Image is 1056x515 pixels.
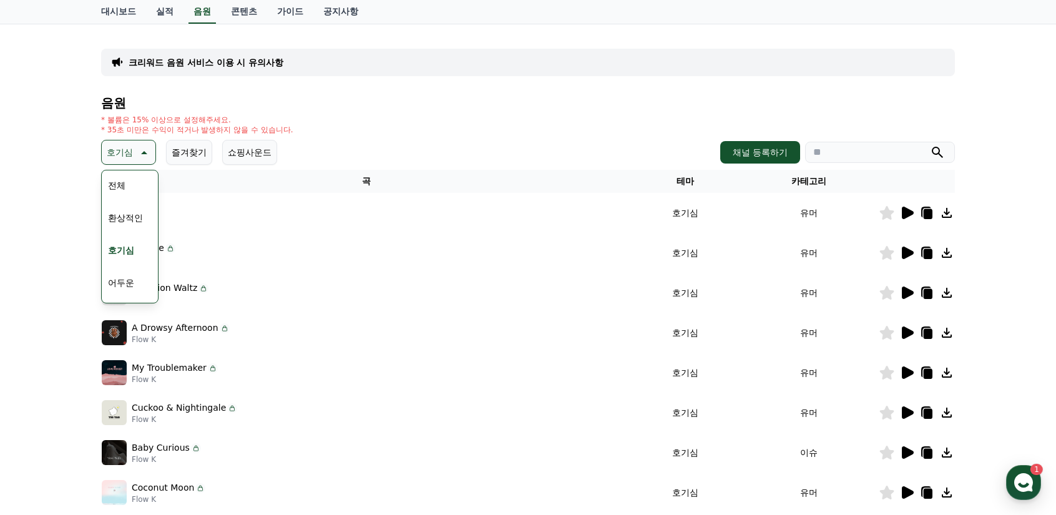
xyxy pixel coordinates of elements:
[132,401,226,414] p: Cuckoo & Nightingale
[132,282,197,295] p: Question Waltz
[222,140,277,165] button: 쇼핑사운드
[632,353,738,393] td: 호기심
[132,361,207,375] p: My Troublemaker
[132,414,237,424] p: Flow K
[103,172,130,199] button: 전체
[738,473,879,513] td: 유머
[632,393,738,433] td: 호기심
[103,269,139,297] button: 어두운
[632,170,738,193] th: 테마
[738,433,879,473] td: 이슈
[132,295,208,305] p: Flow K
[82,396,161,427] a: 1대화
[720,141,800,164] button: 채널 등록하기
[107,144,133,161] p: 호기심
[102,320,127,345] img: music
[101,115,293,125] p: * 볼륨은 15% 이상으로 설정해주세요.
[738,393,879,433] td: 유머
[738,233,879,273] td: 유머
[103,204,148,232] button: 환상적인
[132,494,205,504] p: Flow K
[738,193,879,233] td: 유머
[738,273,879,313] td: 유머
[39,414,47,424] span: 홈
[103,237,139,264] button: 호기심
[632,233,738,273] td: 호기심
[127,395,131,405] span: 1
[129,56,283,69] a: 크리워드 음원 서비스 이용 시 유의사항
[132,454,201,464] p: Flow K
[102,440,127,465] img: music
[632,273,738,313] td: 호기심
[132,441,190,454] p: Baby Curious
[632,473,738,513] td: 호기심
[132,481,194,494] p: Coconut Moon
[132,321,218,335] p: A Drowsy Afternoon
[632,433,738,473] td: 호기심
[738,313,879,353] td: 유머
[166,140,212,165] button: 즐겨찾기
[102,480,127,505] img: music
[114,415,129,425] span: 대화
[102,400,127,425] img: music
[102,360,127,385] img: music
[101,125,293,135] p: * 35초 미만은 수익이 적거나 발생하지 않을 수 있습니다.
[101,140,156,165] button: 호기심
[132,375,218,385] p: Flow K
[193,414,208,424] span: 설정
[738,170,879,193] th: 카테고리
[101,96,955,110] h4: 음원
[632,313,738,353] td: 호기심
[738,353,879,393] td: 유머
[4,396,82,427] a: 홈
[161,396,240,427] a: 설정
[101,170,632,193] th: 곡
[632,193,738,233] td: 호기심
[132,335,230,345] p: Flow K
